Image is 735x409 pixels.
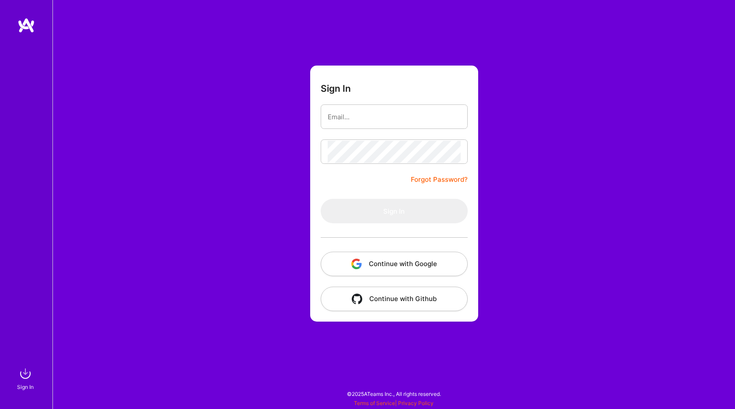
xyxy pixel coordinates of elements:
[17,365,34,382] img: sign in
[328,106,461,128] input: Email...
[354,400,395,406] a: Terms of Service
[411,174,468,185] a: Forgot Password?
[52,383,735,405] div: © 2025 ATeams Inc., All rights reserved.
[321,199,468,223] button: Sign In
[321,287,468,311] button: Continue with Github
[321,252,468,276] button: Continue with Google
[352,294,362,304] img: icon
[18,365,34,392] a: sign inSign In
[398,400,434,406] a: Privacy Policy
[351,259,362,269] img: icon
[17,382,34,392] div: Sign In
[17,17,35,33] img: logo
[354,400,434,406] span: |
[321,83,351,94] h3: Sign In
